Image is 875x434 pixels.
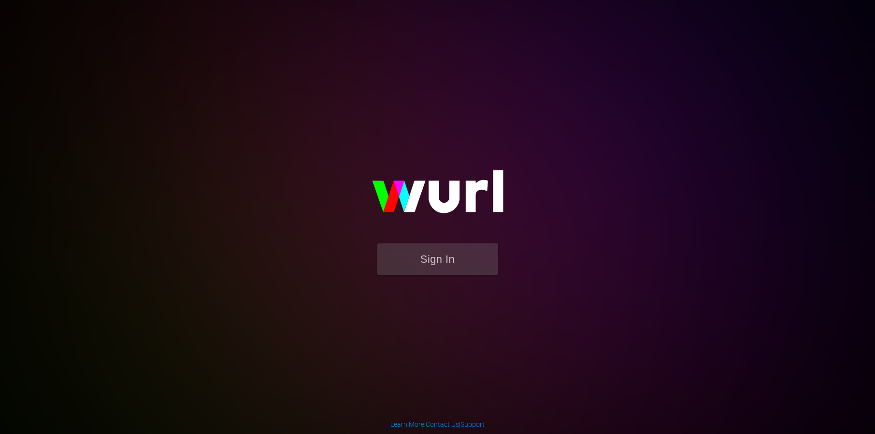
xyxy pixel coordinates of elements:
img: wurl-logo-on-black-223613ac3d8ba8fe6dc639794a292ebdb59501304c7dfd60c99c58986ef67473.svg [341,150,534,243]
a: Learn More [390,420,424,428]
a: Support [460,420,485,428]
button: Sign In [377,243,498,275]
div: | | [390,419,485,429]
a: Contact Us [426,420,459,428]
